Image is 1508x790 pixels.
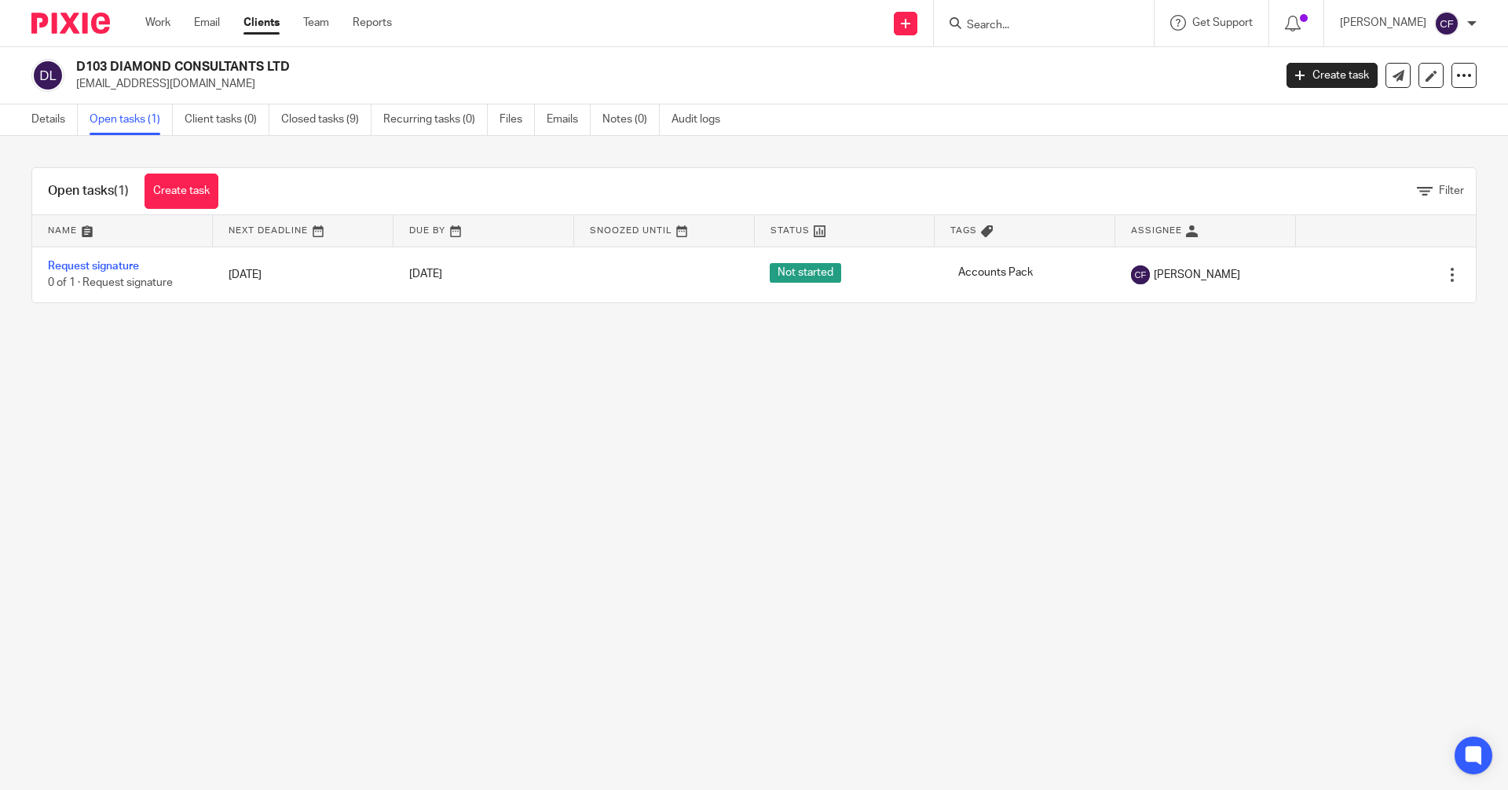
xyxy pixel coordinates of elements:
a: Email [194,15,220,31]
a: Emails [547,104,591,135]
a: Files [500,104,535,135]
img: svg%3E [1434,11,1459,36]
img: Pixie [31,13,110,34]
a: Closed tasks (9) [281,104,372,135]
p: [EMAIL_ADDRESS][DOMAIN_NAME] [76,76,1263,92]
span: Accounts Pack [950,263,1041,283]
a: Audit logs [672,104,732,135]
a: Clients [243,15,280,31]
input: Search [965,19,1107,33]
td: [DATE] [213,247,393,302]
span: [PERSON_NAME] [1154,267,1240,283]
h1: Open tasks [48,183,129,199]
span: Get Support [1192,17,1253,28]
a: Notes (0) [602,104,660,135]
a: Client tasks (0) [185,104,269,135]
img: svg%3E [31,59,64,92]
a: Create task [1287,63,1378,88]
span: (1) [114,185,129,197]
span: [DATE] [409,269,442,280]
span: Status [770,226,810,235]
span: Tags [950,226,977,235]
a: Request signature [48,261,139,272]
span: Not started [770,263,841,283]
span: Filter [1439,185,1464,196]
img: svg%3E [1131,265,1150,284]
h2: D103 DIAMOND CONSULTANTS LTD [76,59,1026,75]
a: Open tasks (1) [90,104,173,135]
a: Work [145,15,170,31]
span: Snoozed Until [590,226,672,235]
p: [PERSON_NAME] [1340,15,1426,31]
a: Team [303,15,329,31]
a: Recurring tasks (0) [383,104,488,135]
a: Reports [353,15,392,31]
a: Details [31,104,78,135]
a: Create task [145,174,218,209]
span: 0 of 1 · Request signature [48,277,173,288]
